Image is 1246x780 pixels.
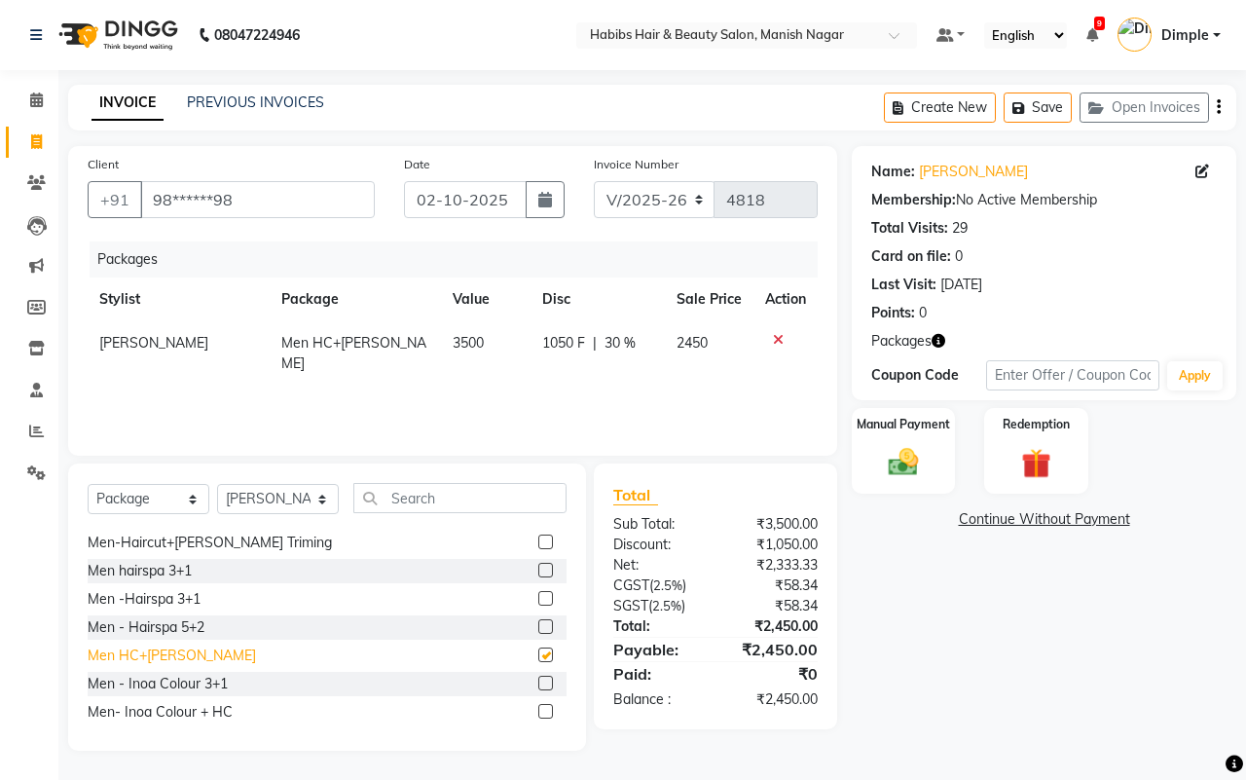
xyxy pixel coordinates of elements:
[1094,17,1105,30] span: 9
[531,278,665,321] th: Disc
[613,597,648,614] span: SGST
[88,181,142,218] button: +91
[453,334,484,352] span: 3500
[715,616,832,637] div: ₹2,450.00
[952,218,968,239] div: 29
[441,278,531,321] th: Value
[871,162,915,182] div: Name:
[593,333,597,353] span: |
[599,638,715,661] div: Payable:
[88,646,256,666] div: Men HC+[PERSON_NAME]
[594,156,678,173] label: Invoice Number
[677,334,708,352] span: 2450
[599,662,715,686] div: Paid:
[50,8,183,62] img: logo
[652,598,681,613] span: 2.5%
[599,596,715,616] div: ( )
[1167,361,1223,390] button: Apply
[599,555,715,576] div: Net:
[613,576,649,594] span: CGST
[214,8,300,62] b: 08047224946
[92,86,164,121] a: INVOICE
[1012,445,1061,482] img: _gift.svg
[715,555,832,576] div: ₹2,333.33
[871,190,956,210] div: Membership:
[871,303,915,323] div: Points:
[871,331,932,352] span: Packages
[856,509,1232,530] a: Continue Without Payment
[140,181,375,218] input: Search by Name/Mobile/Email/Code
[281,334,426,372] span: Men HC+[PERSON_NAME]
[270,278,441,321] th: Package
[88,561,192,581] div: Men hairspa 3+1
[1003,416,1070,433] label: Redemption
[599,514,715,535] div: Sub Total:
[99,334,208,352] span: [PERSON_NAME]
[871,365,986,386] div: Coupon Code
[1004,93,1072,123] button: Save
[88,533,332,553] div: Men-Haircut+[PERSON_NAME] Triming
[871,218,948,239] div: Total Visits:
[1086,26,1098,44] a: 9
[599,576,715,596] div: ( )
[90,241,832,278] div: Packages
[88,617,204,638] div: Men - Hairspa 5+2
[613,485,658,505] span: Total
[715,689,832,710] div: ₹2,450.00
[653,577,682,593] span: 2.5%
[919,162,1028,182] a: [PERSON_NAME]
[599,616,715,637] div: Total:
[857,416,950,433] label: Manual Payment
[88,702,233,723] div: Men- Inoa Colour + HC
[715,535,832,555] div: ₹1,050.00
[871,246,951,267] div: Card on file:
[715,514,832,535] div: ₹3,500.00
[879,445,928,479] img: _cash.svg
[1118,18,1152,52] img: Dimple
[871,190,1217,210] div: No Active Membership
[599,535,715,555] div: Discount:
[88,156,119,173] label: Client
[715,596,832,616] div: ₹58.34
[187,93,324,111] a: PREVIOUS INVOICES
[605,333,636,353] span: 30 %
[715,576,832,596] div: ₹58.34
[871,275,936,295] div: Last Visit:
[715,662,832,686] div: ₹0
[919,303,927,323] div: 0
[1080,93,1209,123] button: Open Invoices
[753,278,818,321] th: Action
[404,156,430,173] label: Date
[353,483,567,513] input: Search
[715,638,832,661] div: ₹2,450.00
[599,689,715,710] div: Balance :
[955,246,963,267] div: 0
[1161,25,1209,46] span: Dimple
[884,93,996,123] button: Create New
[88,278,270,321] th: Stylist
[88,674,228,694] div: Men - Inoa Colour 3+1
[665,278,753,321] th: Sale Price
[542,333,585,353] span: 1050 F
[940,275,982,295] div: [DATE]
[88,589,201,610] div: Men -Hairspa 3+1
[986,360,1159,390] input: Enter Offer / Coupon Code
